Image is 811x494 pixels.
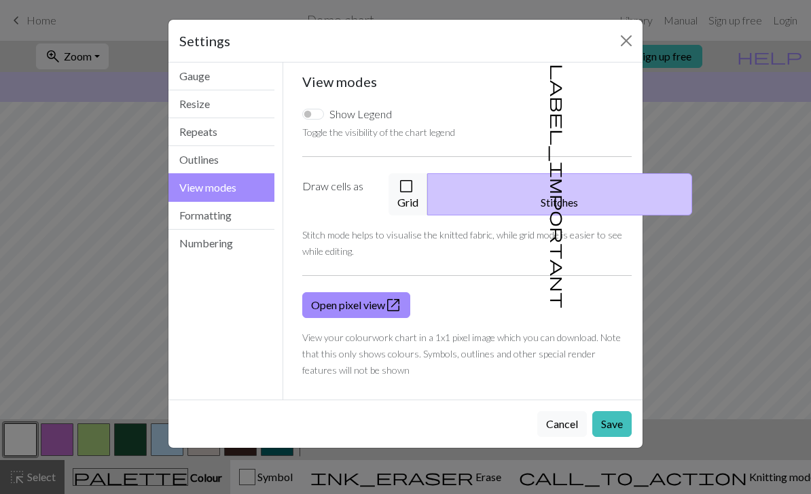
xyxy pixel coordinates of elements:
[302,73,632,90] h5: View modes
[168,146,274,174] button: Outlines
[179,31,230,51] h5: Settings
[549,64,568,308] span: label_important
[168,90,274,118] button: Resize
[398,177,414,196] span: check_box_outline_blank
[294,173,380,215] label: Draw cells as
[592,411,632,437] button: Save
[168,173,274,202] button: View modes
[302,126,455,138] small: Toggle the visibility of the chart legend
[302,292,410,318] a: Open pixel view
[168,202,274,230] button: Formatting
[168,63,274,90] button: Gauge
[302,332,621,376] small: View your colourwork chart in a 1x1 pixel image which you can download. Note that this only shows...
[302,229,622,257] small: Stitch mode helps to visualise the knitted fabric, while grid mode is easier to see while editing.
[385,296,401,315] span: open_in_new
[329,106,392,122] label: Show Legend
[389,173,428,215] button: Grid
[615,30,637,52] button: Close
[168,230,274,257] button: Numbering
[168,118,274,146] button: Repeats
[427,173,692,215] button: Stitches
[537,411,587,437] button: Cancel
